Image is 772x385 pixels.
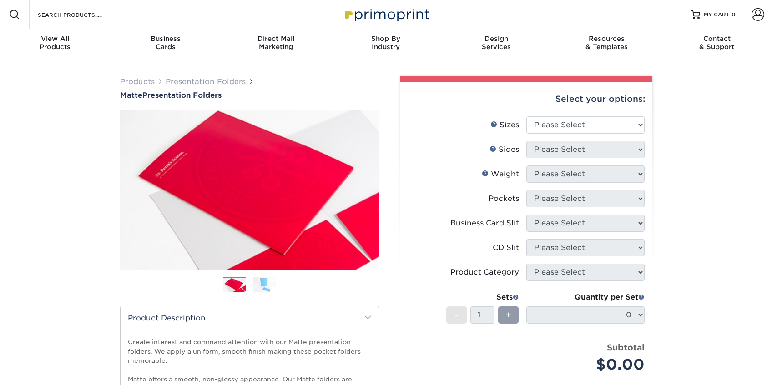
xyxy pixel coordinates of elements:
a: Presentation Folders [166,77,246,86]
a: Contact& Support [662,29,772,58]
a: Direct MailMarketing [221,29,331,58]
span: Shop By [331,35,441,43]
div: $0.00 [533,354,645,375]
div: Cards [110,35,220,51]
a: Shop ByIndustry [331,29,441,58]
div: Select your options: [408,82,645,116]
span: 0 [732,11,736,18]
input: SEARCH PRODUCTS..... [37,9,126,20]
div: Quantity per Set [526,292,645,303]
div: Industry [331,35,441,51]
div: CD Slit [493,242,519,253]
a: BusinessCards [110,29,220,58]
a: Products [120,77,155,86]
span: Resources [551,35,661,43]
span: Design [441,35,551,43]
div: Marketing [221,35,331,51]
img: Primoprint [341,5,432,24]
a: DesignServices [441,29,551,58]
div: Pockets [489,193,519,204]
h2: Product Description [121,306,379,330]
div: & Templates [551,35,661,51]
img: Matte 01 [120,100,379,280]
div: Sets [446,292,519,303]
div: Weight [482,169,519,180]
div: Services [441,35,551,51]
img: Presentation Folders 01 [223,277,246,293]
span: Contact [662,35,772,43]
span: Business [110,35,220,43]
a: MattePresentation Folders [120,91,379,100]
div: Sides [489,144,519,155]
div: Product Category [450,267,519,278]
a: Resources& Templates [551,29,661,58]
span: Direct Mail [221,35,331,43]
img: Presentation Folders 02 [253,276,276,292]
span: + [505,308,511,322]
span: Matte [120,91,142,100]
div: Sizes [490,120,519,130]
span: MY CART [704,11,730,19]
h1: Presentation Folders [120,91,379,100]
span: - [454,308,459,322]
strong: Subtotal [607,342,645,352]
div: & Support [662,35,772,51]
div: Business Card Slit [450,218,519,229]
